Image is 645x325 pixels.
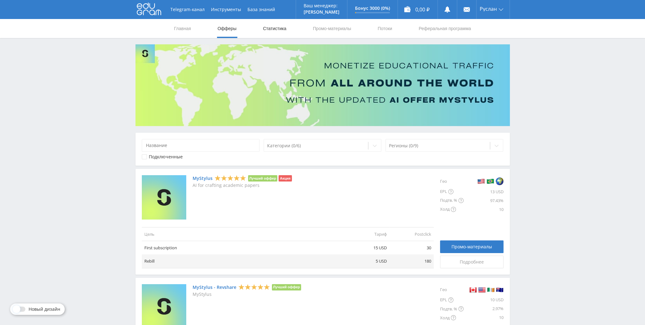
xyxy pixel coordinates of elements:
[272,284,301,290] li: Лучший оффер
[142,254,345,268] td: Rebill
[135,44,510,126] img: Banner
[142,227,345,241] td: Цель
[174,19,192,38] a: Главная
[142,175,186,220] img: MyStylus
[440,304,464,313] div: Подтв. %
[345,227,389,241] td: Тариф
[142,241,345,255] td: First subscription
[440,187,464,196] div: EPL
[464,296,503,304] div: 10 USD
[464,187,503,196] div: 13 USD
[214,175,246,182] div: 5 Stars
[480,6,497,11] span: Руслан
[345,241,389,255] td: 15 USD
[312,19,352,38] a: Промо-материалы
[389,227,434,241] td: Postclick
[464,304,503,313] div: 2.97%
[29,307,60,312] span: Новый дизайн
[304,3,339,8] p: Ваш менеджер:
[238,284,270,290] div: 5 Stars
[440,313,464,322] div: Холд
[460,259,484,264] span: Подробнее
[440,240,503,253] a: Промо-материалы
[440,256,503,268] a: Подробнее
[193,176,213,181] a: MyStylus
[440,205,464,214] div: Холд
[142,139,260,152] input: Название
[418,19,472,38] a: Реферальная программа
[193,285,236,290] a: MyStylus - Revshare
[149,154,183,159] div: Подключенные
[193,292,301,297] p: MyStylus
[304,10,339,15] p: [PERSON_NAME]
[451,244,492,249] span: Промо-материалы
[440,296,464,304] div: EPL
[355,6,390,11] p: Бонус 3000 (0%)
[262,19,287,38] a: Статистика
[377,19,393,38] a: Потоки
[440,196,464,205] div: Подтв. %
[217,19,237,38] a: Офферы
[440,284,464,296] div: Гео
[389,254,434,268] td: 180
[389,241,434,255] td: 30
[464,205,503,214] div: 10
[464,313,503,322] div: 10
[440,175,464,187] div: Гео
[464,196,503,205] div: 97.43%
[193,183,292,188] p: AI for crafting academic papers
[279,175,292,182] li: Акция
[345,254,389,268] td: 5 USD
[248,175,278,182] li: Лучший оффер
